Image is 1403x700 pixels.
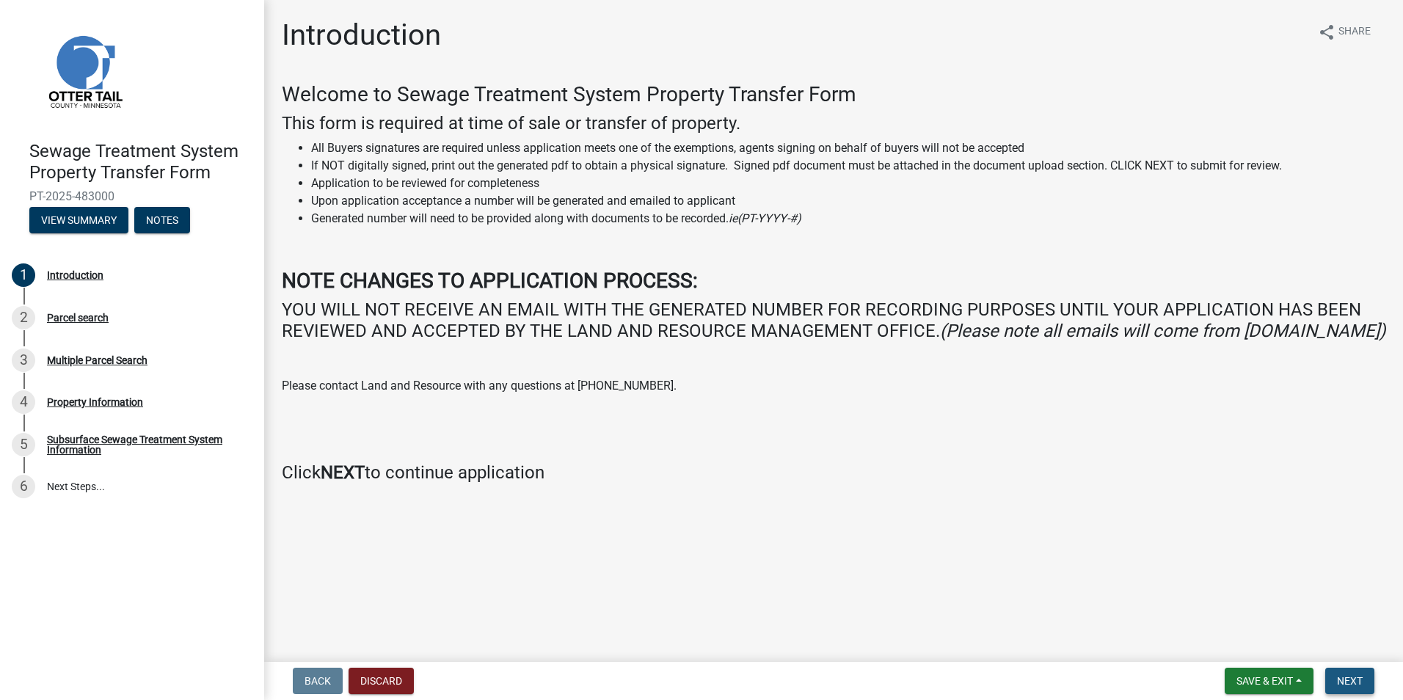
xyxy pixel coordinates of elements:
div: Property Information [47,397,143,407]
div: 5 [12,433,35,456]
button: Next [1325,668,1374,694]
button: Save & Exit [1225,668,1313,694]
div: 2 [12,306,35,329]
li: Upon application acceptance a number will be generated and emailed to applicant [311,192,1385,210]
h4: YOU WILL NOT RECEIVE AN EMAIL WITH THE GENERATED NUMBER FOR RECORDING PURPOSES UNTIL YOUR APPLICA... [282,299,1385,342]
wm-modal-confirm: Summary [29,215,128,227]
li: Application to be reviewed for completeness [311,175,1385,192]
i: (Please note all emails will come from [DOMAIN_NAME]) [940,321,1385,341]
li: Generated number will need to be provided along with documents to be recorded. [311,210,1385,227]
i: share [1318,23,1335,41]
h4: This form is required at time of sale or transfer of property. [282,113,1385,134]
button: Notes [134,207,190,233]
p: Please contact Land and Resource with any questions at [PHONE_NUMBER]. [282,377,1385,395]
h3: Welcome to Sewage Treatment System Property Transfer Form [282,82,1385,107]
button: Discard [349,668,414,694]
strong: NOTE CHANGES TO APPLICATION PROCESS: [282,269,698,293]
li: If NOT digitally signed, print out the generated pdf to obtain a physical signature. Signed pdf d... [311,157,1385,175]
button: shareShare [1306,18,1382,46]
div: Introduction [47,270,103,280]
li: All Buyers signatures are required unless application meets one of the exemptions, agents signing... [311,139,1385,157]
i: ie(PT-YYYY-#) [729,211,801,225]
h1: Introduction [282,18,441,53]
img: Otter Tail County, Minnesota [29,15,139,125]
div: Multiple Parcel Search [47,355,147,365]
div: 3 [12,349,35,372]
h4: Click to continue application [282,462,1385,484]
span: Back [305,675,331,687]
div: Parcel search [47,313,109,323]
div: Subsurface Sewage Treatment System Information [47,434,241,455]
div: 6 [12,475,35,498]
span: Save & Exit [1236,675,1293,687]
span: PT-2025-483000 [29,189,235,203]
strong: NEXT [321,462,365,483]
span: Next [1337,675,1363,687]
span: Share [1338,23,1371,41]
button: View Summary [29,207,128,233]
div: 1 [12,263,35,287]
button: Back [293,668,343,694]
div: 4 [12,390,35,414]
wm-modal-confirm: Notes [134,215,190,227]
h4: Sewage Treatment System Property Transfer Form [29,141,252,183]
